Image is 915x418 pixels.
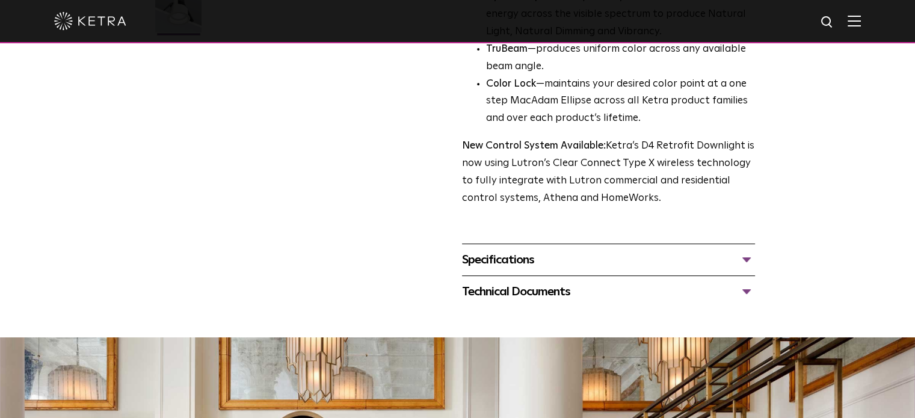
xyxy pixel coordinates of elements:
[848,15,861,26] img: Hamburger%20Nav.svg
[820,15,835,30] img: search icon
[462,138,755,207] p: Ketra’s D4 Retrofit Downlight is now using Lutron’s Clear Connect Type X wireless technology to f...
[54,12,126,30] img: ketra-logo-2019-white
[486,76,755,128] li: —maintains your desired color point at a one step MacAdam Ellipse across all Ketra product famili...
[462,282,755,301] div: Technical Documents
[486,41,755,76] li: —produces uniform color across any available beam angle.
[462,250,755,269] div: Specifications
[486,79,536,89] strong: Color Lock
[486,44,528,54] strong: TruBeam
[462,141,606,151] strong: New Control System Available:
